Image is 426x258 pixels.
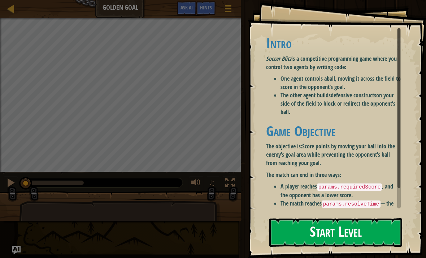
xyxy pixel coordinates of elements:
code: params.resolveTime [322,200,381,208]
strong: ball [327,75,335,83]
button: Toggle fullscreen [223,176,237,191]
span: ♫ [208,177,216,188]
span: Ask AI [181,4,193,11]
h1: Intro [266,35,401,51]
li: The other agent builds on your side of the field to block or redirect the opponent’s ball. [281,91,401,116]
p: The objective is: [266,142,401,167]
h1: Game Objective [266,123,401,139]
p: The match can end in three ways: [266,171,401,179]
button: Ask AI [177,1,196,15]
li: One agent controls a , moving it across the field to score in the opponent’s goal. [281,75,401,91]
li: A player reaches , and the opponent has a lower score. [281,182,401,199]
strong: Score points by moving your ball into the enemy’s goal area while preventing the opponent’s ball ... [266,142,395,167]
li: The match reaches — the player with the higher score wins. [281,199,401,216]
code: params.requiredScore [317,183,382,191]
span: Hints [200,4,212,11]
p: is a competitive programming game where you control two agents by writing code: [266,55,401,71]
button: ♫ [207,176,219,191]
button: Ask AI [12,246,21,254]
button: Adjust volume [189,176,203,191]
button: Show game menu [219,1,237,18]
em: Soccer Blitz [266,55,291,63]
button: ⌘ + P: Pause [4,176,18,191]
strong: defensive constructs [331,91,376,99]
button: Start Level [269,218,402,247]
